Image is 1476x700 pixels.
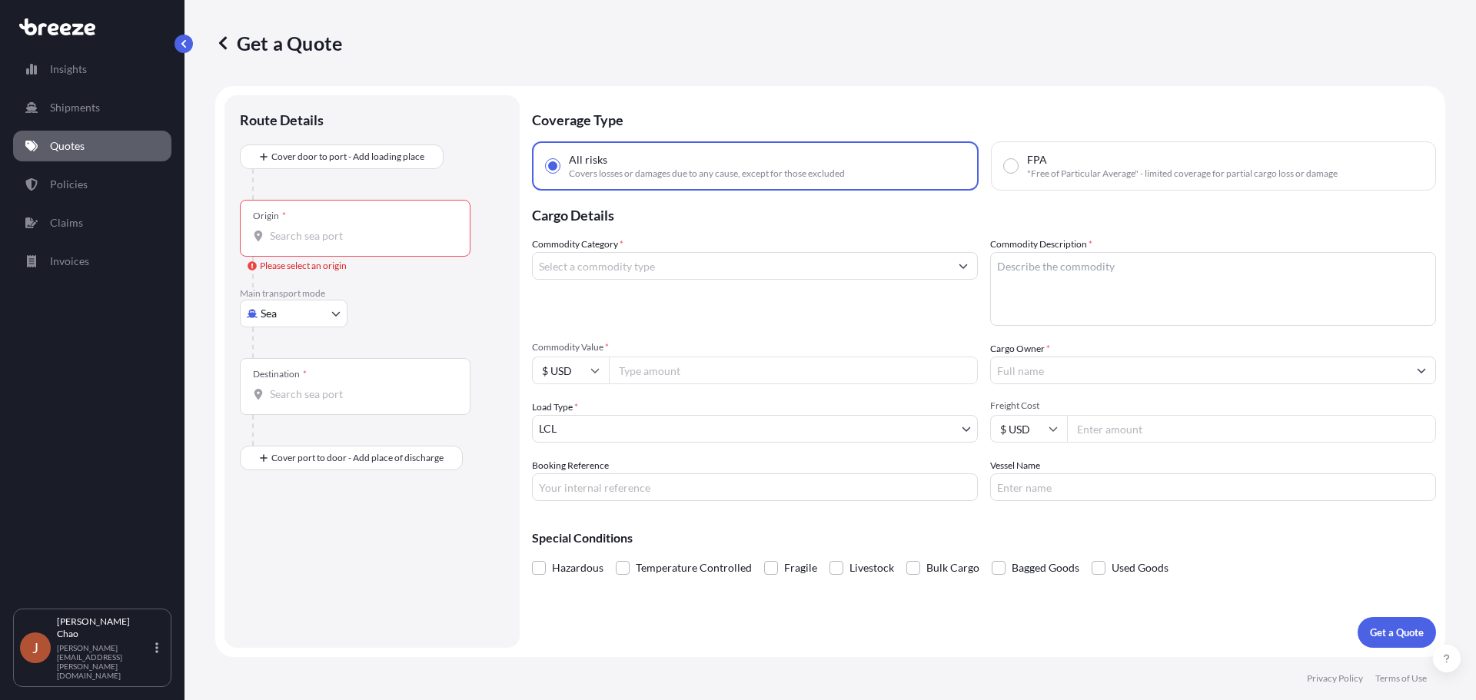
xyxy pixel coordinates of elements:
[50,177,88,192] p: Policies
[13,246,171,277] a: Invoices
[13,169,171,200] a: Policies
[50,215,83,231] p: Claims
[1067,415,1436,443] input: Enter amount
[13,92,171,123] a: Shipments
[13,207,171,238] a: Claims
[50,100,100,115] p: Shipments
[990,473,1436,501] input: Enter name
[609,357,978,384] input: Type amount
[532,400,578,415] span: Load Type
[1012,556,1079,579] span: Bagged Goods
[240,446,463,470] button: Cover port to door - Add place of discharge
[546,159,560,173] input: All risksCovers losses or damages due to any cause, except for those excluded
[1027,152,1047,168] span: FPA
[1408,357,1435,384] button: Show suggestions
[215,31,342,55] p: Get a Quote
[532,237,623,252] label: Commodity Category
[261,306,277,321] span: Sea
[240,300,347,327] button: Select transport
[32,640,38,655] span: J
[552,556,603,579] span: Hazardous
[532,191,1436,237] p: Cargo Details
[1112,556,1168,579] span: Used Goods
[533,252,949,280] input: Select a commodity type
[532,532,1436,544] p: Special Conditions
[1307,672,1363,685] a: Privacy Policy
[532,473,978,501] input: Your internal reference
[1027,168,1338,180] span: "Free of Particular Average" - limited coverage for partial cargo loss or damage
[50,138,85,154] p: Quotes
[569,152,607,168] span: All risks
[271,149,424,164] span: Cover door to port - Add loading place
[990,341,1050,357] label: Cargo Owner
[240,144,444,169] button: Cover door to port - Add loading place
[532,458,609,473] label: Booking Reference
[13,54,171,85] a: Insights
[270,386,451,402] input: Destination
[253,210,286,222] div: Origin
[636,556,752,579] span: Temperature Controlled
[532,341,978,353] span: Commodity Value
[539,421,557,436] span: LCL
[990,400,1436,412] span: Freight Cost
[57,643,152,680] p: [PERSON_NAME][EMAIL_ADDRESS][PERSON_NAME][DOMAIN_NAME]
[57,615,152,640] p: [PERSON_NAME] Chao
[271,450,444,466] span: Cover port to door - Add place of discharge
[50,254,89,269] p: Invoices
[569,168,845,180] span: Covers losses or damages due to any cause, except for those excluded
[784,556,817,579] span: Fragile
[13,131,171,161] a: Quotes
[240,111,324,129] p: Route Details
[240,287,504,300] p: Main transport mode
[1004,159,1018,173] input: FPA"Free of Particular Average" - limited coverage for partial cargo loss or damage
[532,95,1436,141] p: Coverage Type
[990,458,1040,473] label: Vessel Name
[991,357,1408,384] input: Full name
[270,228,451,244] input: Origin
[949,252,977,280] button: Show suggestions
[990,237,1092,252] label: Commodity Description
[849,556,894,579] span: Livestock
[1375,672,1427,685] a: Terms of Use
[1370,625,1424,640] p: Get a Quote
[248,258,347,274] div: Please select an origin
[253,368,307,380] div: Destination
[1358,617,1436,648] button: Get a Quote
[532,415,978,443] button: LCL
[926,556,979,579] span: Bulk Cargo
[50,61,87,77] p: Insights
